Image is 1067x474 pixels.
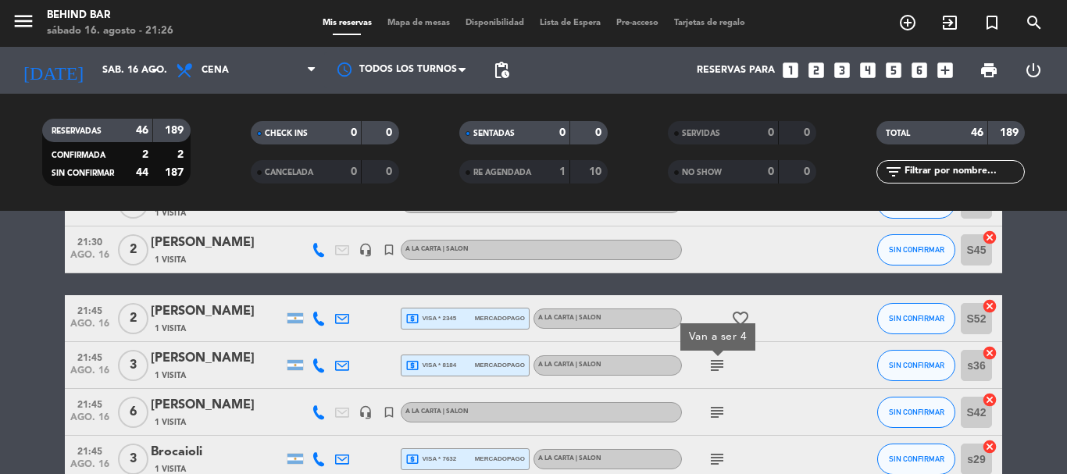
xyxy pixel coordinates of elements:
[884,162,903,181] i: filter_list
[971,127,983,138] strong: 46
[405,452,456,466] span: visa * 7632
[145,61,164,80] i: arrow_drop_down
[52,127,102,135] span: RESERVADAS
[52,151,105,159] span: CONFIRMADA
[118,397,148,428] span: 6
[983,13,1001,32] i: turned_in_not
[682,130,720,137] span: SERVIDAS
[151,395,284,415] div: [PERSON_NAME]
[151,442,284,462] div: Brocaioli
[708,403,726,422] i: subject
[697,65,775,76] span: Reservas para
[559,166,566,177] strong: 1
[608,19,666,27] span: Pre-acceso
[473,130,515,137] span: SENTADAS
[903,163,1024,180] input: Filtrar por nombre...
[136,167,148,178] strong: 44
[475,454,525,464] span: mercadopago
[151,348,284,369] div: [PERSON_NAME]
[909,60,930,80] i: looks_6
[889,454,944,463] span: SIN CONFIRMAR
[70,203,109,221] span: ago. 16
[877,234,955,266] button: SIN CONFIRMAR
[940,13,959,32] i: exit_to_app
[768,166,774,177] strong: 0
[889,408,944,416] span: SIN CONFIRMAR
[982,230,997,245] i: cancel
[980,61,998,80] span: print
[165,167,187,178] strong: 187
[1011,47,1055,94] div: LOG OUT
[877,303,955,334] button: SIN CONFIRMAR
[935,60,955,80] i: add_box
[804,127,813,138] strong: 0
[886,130,910,137] span: TOTAL
[475,313,525,323] span: mercadopago
[889,245,944,254] span: SIN CONFIRMAR
[898,13,917,32] i: add_circle_outline
[315,19,380,27] span: Mis reservas
[1025,13,1044,32] i: search
[70,441,109,459] span: 21:45
[70,394,109,412] span: 21:45
[202,65,229,76] span: Cena
[666,19,753,27] span: Tarjetas de regalo
[70,232,109,250] span: 21:30
[682,169,722,176] span: NO SHOW
[982,345,997,361] i: cancel
[70,412,109,430] span: ago. 16
[151,233,284,253] div: [PERSON_NAME]
[136,125,148,136] strong: 46
[559,127,566,138] strong: 0
[589,166,605,177] strong: 10
[883,60,904,80] i: looks_5
[538,315,601,321] span: A LA CARTA | SALON
[386,127,395,138] strong: 0
[475,360,525,370] span: mercadopago
[351,166,357,177] strong: 0
[532,19,608,27] span: Lista de Espera
[405,312,419,326] i: local_atm
[768,127,774,138] strong: 0
[708,356,726,375] i: subject
[151,301,284,322] div: [PERSON_NAME]
[405,408,469,415] span: A LA CARTA | SALON
[595,127,605,138] strong: 0
[405,312,456,326] span: visa * 2345
[804,166,813,177] strong: 0
[780,60,801,80] i: looks_one
[265,169,313,176] span: CANCELADA
[538,455,601,462] span: A LA CARTA | SALON
[1000,127,1022,138] strong: 189
[12,53,95,87] i: [DATE]
[405,358,419,372] i: local_atm
[359,405,373,419] i: headset_mic
[70,319,109,337] span: ago. 16
[12,9,35,38] button: menu
[458,19,532,27] span: Disponibilidad
[155,416,186,429] span: 1 Visita
[155,369,186,382] span: 1 Visita
[70,301,109,319] span: 21:45
[165,125,187,136] strong: 189
[877,397,955,428] button: SIN CONFIRMAR
[155,254,186,266] span: 1 Visita
[405,452,419,466] i: local_atm
[889,361,944,369] span: SIN CONFIRMAR
[1024,61,1043,80] i: power_settings_new
[405,358,456,372] span: visa * 8184
[877,350,955,381] button: SIN CONFIRMAR
[405,246,469,252] span: A LA CARTA | SALON
[689,329,748,345] div: Van a ser 4
[155,207,186,219] span: 1 Visita
[265,130,308,137] span: CHECK INS
[118,234,148,266] span: 2
[982,392,997,408] i: cancel
[731,309,750,328] i: favorite_border
[473,169,531,176] span: RE AGENDADA
[52,169,114,177] span: SIN CONFIRMAR
[982,298,997,314] i: cancel
[351,127,357,138] strong: 0
[858,60,878,80] i: looks_4
[382,243,396,257] i: turned_in_not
